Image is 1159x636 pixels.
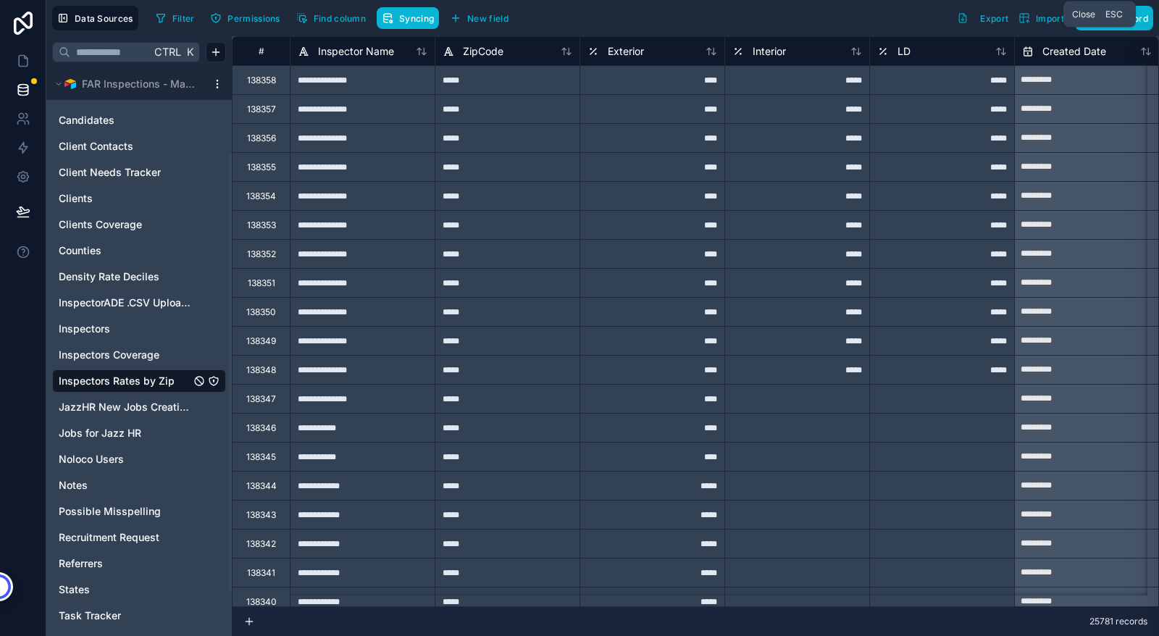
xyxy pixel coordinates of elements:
[52,161,226,184] div: Client Needs Tracker
[608,44,644,59] span: Exterior
[59,191,191,206] a: Clients
[52,474,226,497] div: Notes
[753,44,786,59] span: Interior
[59,478,88,493] span: Notes
[52,369,226,393] div: Inspectors Rates by Zip
[52,500,226,523] div: Possible Misspelling
[445,7,514,29] button: New field
[59,322,110,336] span: Inspectors
[59,243,101,258] span: Counties
[1102,9,1126,20] span: Esc
[59,608,121,623] span: Task Tracker
[59,426,141,440] span: Jobs for Jazz HR
[59,113,114,127] span: Candidates
[59,374,191,388] a: Inspectors Rates by Zip
[52,213,226,236] div: Clients Coverage
[246,306,276,318] div: 138350
[82,77,199,91] span: FAR Inspections - Master Base
[75,13,133,24] span: Data Sources
[59,348,191,362] a: Inspectors Coverage
[59,478,191,493] a: Notes
[246,451,276,463] div: 138345
[52,239,226,262] div: Counties
[59,582,191,597] a: States
[52,343,226,367] div: Inspectors Coverage
[59,269,191,284] a: Density Rate Deciles
[463,44,503,59] span: ZipCode
[247,162,276,173] div: 138355
[246,393,276,405] div: 138347
[59,296,191,310] a: InspectorADE .CSV Uploads
[246,596,277,608] div: 138340
[59,608,191,623] a: Task Tracker
[52,422,226,445] div: Jobs for Jazz HR
[52,604,226,627] div: Task Tracker
[247,133,276,144] div: 138356
[59,374,175,388] span: Inspectors Rates by Zip
[314,13,366,24] span: Find column
[59,139,191,154] a: Client Contacts
[59,217,142,232] span: Clients Coverage
[52,291,226,314] div: InspectorADE .CSV Uploads
[52,552,226,575] div: Referrers
[247,75,276,86] div: 138358
[1013,6,1069,30] button: Import
[247,248,276,260] div: 138352
[59,556,103,571] span: Referrers
[952,6,1013,30] button: Export
[150,7,200,29] button: Filter
[59,165,161,180] span: Client Needs Tracker
[52,109,226,132] div: Candidates
[246,422,276,434] div: 138346
[52,187,226,210] div: Clients
[247,104,276,115] div: 138357
[52,317,226,340] div: Inspectors
[205,7,285,29] button: Permissions
[291,7,371,29] button: Find column
[243,46,279,57] div: #
[52,6,138,30] button: Data Sources
[59,139,133,154] span: Client Contacts
[52,74,206,94] button: Airtable LogoFAR Inspections - Master Base
[247,219,276,231] div: 138353
[59,556,191,571] a: Referrers
[1072,9,1095,20] span: Close
[59,452,124,466] span: Noloco Users
[318,44,394,59] span: Inspector Name
[1089,616,1147,627] span: 25781 records
[52,135,226,158] div: Client Contacts
[59,243,191,258] a: Counties
[227,13,280,24] span: Permissions
[59,530,191,545] a: Recruitment Request
[59,322,191,336] a: Inspectors
[246,538,276,550] div: 138342
[377,7,445,29] a: Syncing
[246,364,276,376] div: 138348
[52,448,226,471] div: Noloco Users
[59,582,90,597] span: States
[59,400,191,414] a: JazzHR New Jobs Creation Log
[52,265,226,288] div: Density Rate Deciles
[185,47,195,57] span: K
[247,567,275,579] div: 138341
[59,530,159,545] span: Recruitment Request
[52,396,226,419] div: JazzHR New Jobs Creation Log
[246,191,276,202] div: 138354
[1042,44,1106,59] span: Created Date
[59,426,191,440] a: Jobs for Jazz HR
[59,452,191,466] a: Noloco Users
[52,578,226,601] div: States
[59,504,161,519] span: Possible Misspelling
[153,43,183,61] span: Ctrl
[205,7,290,29] a: Permissions
[59,269,159,284] span: Density Rate Deciles
[246,509,276,521] div: 138343
[52,526,226,549] div: Recruitment Request
[59,504,191,519] a: Possible Misspelling
[246,335,276,347] div: 138349
[246,480,277,492] div: 138344
[59,165,191,180] a: Client Needs Tracker
[898,44,911,59] span: LD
